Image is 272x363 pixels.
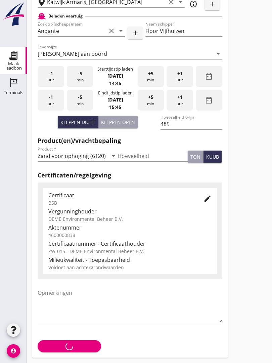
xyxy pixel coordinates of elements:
i: arrow_drop_down [117,27,125,35]
textarea: Opmerkingen [38,287,222,323]
input: Naam schipper [145,26,222,36]
div: Aktenummer [48,224,212,232]
div: kuub [206,153,219,160]
div: ZW-015 - DEME Environmental Beheer B.V. [48,248,212,255]
div: Starttijdstip laden [97,66,133,72]
div: Certificaat [48,191,193,199]
img: logo-small.a267ee39.svg [1,2,26,27]
div: min [67,90,93,111]
h2: Beladen vaartuig [48,13,83,19]
h2: Product(en)/vrachtbepaling [38,136,222,145]
span: +1 [177,70,183,77]
div: Eindtijdstip laden [98,90,133,96]
div: uur [167,90,193,111]
i: add [131,29,139,37]
i: clear [107,27,116,35]
span: +5 [148,70,153,77]
div: 4600000838 [48,232,212,239]
div: Terminals [4,90,23,95]
div: BSB [48,199,193,206]
button: Kleppen dicht [58,116,98,128]
div: uur [38,66,64,87]
div: uur [38,90,64,111]
input: Hoeveelheid 0-lijn [161,119,222,129]
button: ton [188,151,203,163]
button: Kleppen open [98,116,138,128]
i: arrow_drop_down [214,50,222,58]
i: date_range [205,96,213,104]
i: account_circle [7,344,20,358]
span: +5 [148,93,153,101]
strong: 15:45 [109,104,121,110]
div: Certificaatnummer - Certificaathouder [48,240,212,248]
div: uur [167,66,193,87]
button: kuub [203,151,222,163]
div: DEME Environmental Beheer B.V. [48,215,212,223]
span: -5 [78,70,82,77]
strong: [DATE] [107,73,123,79]
div: Kleppen open [101,119,135,126]
span: -1 [49,70,53,77]
span: -1 [49,93,53,101]
div: min [138,66,164,87]
span: -5 [78,93,82,101]
input: Zoek op (scheeps)naam [38,26,106,36]
div: Voldoet aan achtergrondwaarden [48,264,212,271]
span: +1 [177,93,183,101]
div: min [67,66,93,87]
div: Kleppen dicht [60,119,95,126]
div: min [138,90,164,111]
strong: 14:45 [109,80,121,86]
div: Milieukwaliteit - Toepasbaarheid [48,256,212,264]
strong: [DATE] [107,96,123,103]
input: Hoeveelheid [118,151,188,161]
i: date_range [205,72,213,80]
h2: Certificaten/regelgeving [38,171,222,180]
i: arrow_drop_down [109,152,118,160]
div: Vergunninghouder [48,207,212,215]
input: Product * [38,151,108,161]
i: edit [203,195,212,203]
div: ton [190,153,200,160]
div: [PERSON_NAME] aan boord [38,51,107,57]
